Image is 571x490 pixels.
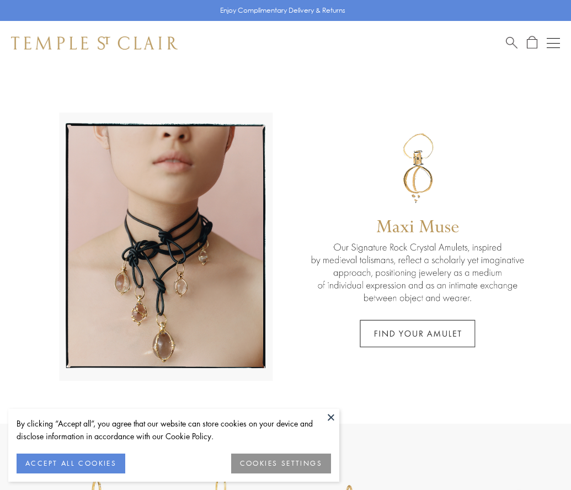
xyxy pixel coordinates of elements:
a: Open Shopping Bag [527,36,537,50]
button: COOKIES SETTINGS [231,454,331,473]
p: Enjoy Complimentary Delivery & Returns [220,5,345,16]
button: ACCEPT ALL COOKIES [17,454,125,473]
div: By clicking “Accept all”, you agree that our website can store cookies on your device and disclos... [17,417,331,443]
a: Search [506,36,517,50]
button: Open navigation [547,36,560,50]
img: Temple St. Clair [11,36,178,50]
